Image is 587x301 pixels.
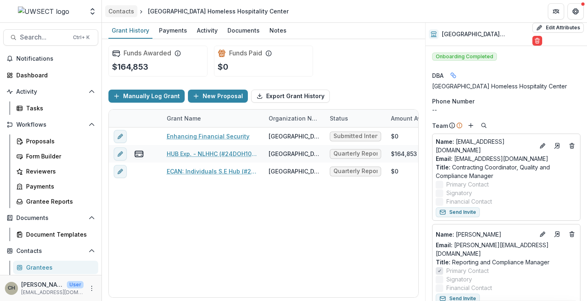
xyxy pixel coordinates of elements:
div: Dashboard [16,71,92,79]
span: Submitted Intent to Apply [333,133,377,140]
a: HUB Exp. - NLHHC (#24DOH1001HUBDA) [167,149,259,158]
div: [GEOGRAPHIC_DATA] Homeless Hospitality Center [148,7,289,15]
button: Add [466,121,476,130]
p: [EMAIL_ADDRESS][DOMAIN_NAME] [436,137,534,154]
div: Carli Herz [8,286,15,291]
h2: Funds Paid [229,49,262,57]
button: Open Activity [3,85,98,98]
img: UWSECT logo [18,7,69,16]
a: Notes [266,23,290,39]
span: Signatory [446,275,472,283]
a: Contacts [105,5,137,17]
button: edit [114,130,127,143]
a: Go to contact [551,228,564,241]
div: Amount Awarded [386,110,447,127]
button: New Proposal [188,90,248,103]
button: Delete [532,36,542,46]
a: Reviewers [13,165,98,178]
a: Payments [156,23,190,39]
span: Search... [20,33,68,41]
div: Reviewers [26,167,92,176]
button: Linked binding [447,69,460,82]
p: Contracting Coordinator, Quality and Compliance Manager [436,163,577,180]
button: Manually Log Grant [108,90,185,103]
a: Enhancing Financial Security [167,132,249,141]
h2: Funds Awarded [124,49,171,57]
div: $0 [391,167,398,176]
a: Name: [EMAIL_ADDRESS][DOMAIN_NAME] [436,137,534,154]
div: Document Templates [26,230,92,239]
div: Status [325,110,386,127]
div: Grant Name [162,114,206,123]
button: Open Contacts [3,244,98,257]
div: $164,853 [391,149,417,158]
div: Documents [224,24,263,36]
div: Activity [194,24,221,36]
button: Edit [538,229,547,239]
button: view-payments [134,149,144,159]
a: Document Templates [13,228,98,241]
span: Name : [436,231,454,238]
p: User [67,281,84,288]
div: Organization Name [264,114,325,123]
div: Status [325,114,353,123]
div: Form Builder [26,152,92,160]
span: Title : [436,259,450,266]
p: [EMAIL_ADDRESS][DOMAIN_NAME] [21,289,84,296]
button: Open entity switcher [87,3,98,20]
div: Contacts [108,7,134,15]
span: Name : [436,138,454,145]
button: Notifications [3,52,98,65]
div: Grant Name [162,110,264,127]
div: Amount Awarded [386,114,444,123]
span: DBA [432,71,444,80]
a: Grantees [13,261,98,274]
a: Name: [PERSON_NAME] [436,230,534,239]
div: [GEOGRAPHIC_DATA] Homeless Hospitality Center [269,149,320,158]
span: Phone Number [432,97,474,105]
span: Title : [436,164,450,171]
div: Payments [156,24,190,36]
div: $0 [391,132,398,141]
a: Go to contact [551,139,564,152]
div: Tasks [26,104,92,112]
span: Contacts [16,248,85,255]
div: Proposals [26,137,92,145]
span: Quarterly Reporting [333,150,377,157]
button: Search... [3,29,98,46]
a: Grantee Reports [13,195,98,208]
span: Activity [16,88,85,95]
button: Export Grant History [251,90,330,103]
div: [GEOGRAPHIC_DATA] Homeless Hospitality Center [269,167,320,176]
button: Search [479,121,489,130]
p: $0 [218,61,228,73]
div: Ctrl + K [71,33,91,42]
a: Form Builder [13,149,98,163]
span: Email: [436,242,452,248]
button: Deletes [567,229,577,239]
button: Deletes [567,141,577,151]
a: Activity [194,23,221,39]
button: edit [114,165,127,178]
div: [GEOGRAPHIC_DATA] Homeless Hospitality Center [269,132,320,141]
span: Primary Contact [446,180,489,189]
a: Documents [224,23,263,39]
div: Grantee Reports [26,197,92,206]
div: -- [432,105,580,114]
div: [GEOGRAPHIC_DATA] Homeless Hospitality Center [432,82,580,90]
span: Documents [16,215,85,222]
nav: breadcrumb [105,5,292,17]
div: Payments [26,182,92,191]
button: Open Workflows [3,118,98,131]
button: Edit [538,141,547,151]
p: $164,853 [112,61,148,73]
a: Payments [13,180,98,193]
div: Organization Name [264,110,325,127]
button: Send Invite [436,207,480,217]
a: Email: [EMAIL_ADDRESS][DOMAIN_NAME] [436,154,548,163]
a: Dashboard [3,68,98,82]
a: Email: [PERSON_NAME][EMAIL_ADDRESS][DOMAIN_NAME] [436,241,577,258]
a: Tasks [13,101,98,115]
button: edit [114,147,127,160]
